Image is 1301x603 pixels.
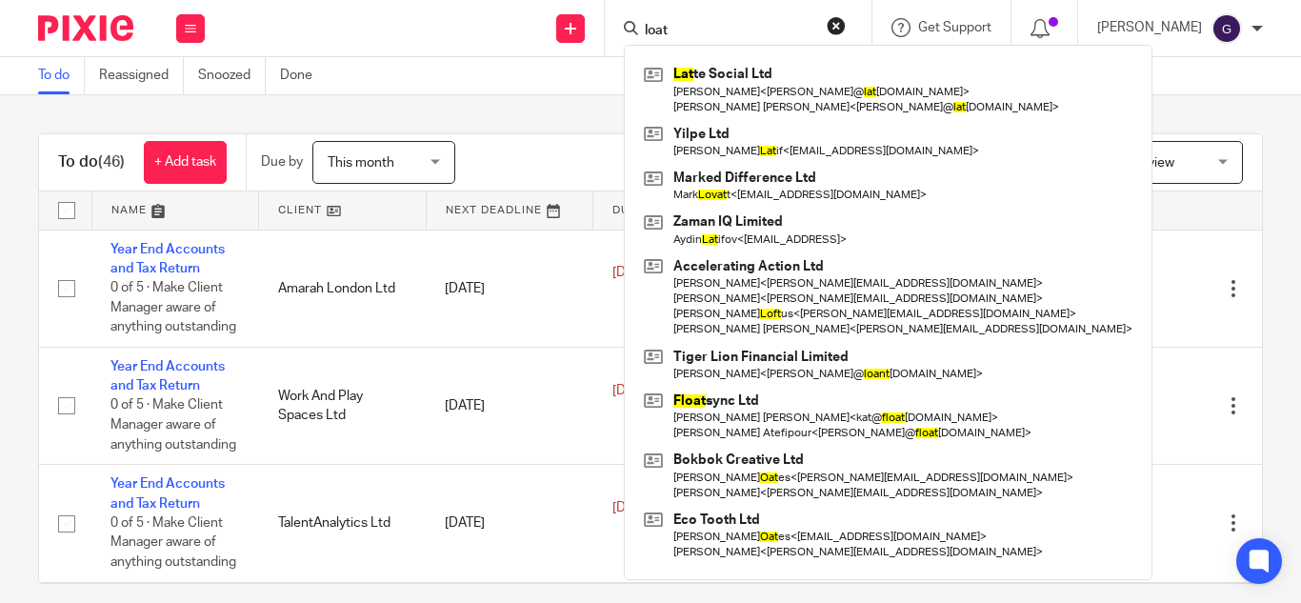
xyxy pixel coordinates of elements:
[110,477,225,510] a: Year End Accounts and Tax Return
[426,465,593,582] td: [DATE]
[259,347,427,464] td: Work And Play Spaces Ltd
[259,465,427,582] td: TalentAnalytics Ltd
[827,16,846,35] button: Clear
[38,15,133,41] img: Pixie
[58,152,125,172] h1: To do
[1097,18,1202,37] p: [PERSON_NAME]
[144,141,227,184] a: + Add task
[98,154,125,170] span: (46)
[643,23,814,40] input: Search
[426,230,593,347] td: [DATE]
[1211,13,1242,44] img: svg%3E
[918,21,991,34] span: Get Support
[110,243,225,275] a: Year End Accounts and Tax Return
[328,156,394,170] span: This month
[426,347,593,464] td: [DATE]
[110,281,236,333] span: 0 of 5 · Make Client Manager aware of anything outstanding
[110,360,225,392] a: Year End Accounts and Tax Return
[612,267,652,280] span: [DATE]
[198,57,266,94] a: Snoozed
[110,399,236,452] span: 0 of 5 · Make Client Manager aware of anything outstanding
[259,230,427,347] td: Amarah London Ltd
[261,152,303,171] p: Due by
[612,384,652,397] span: [DATE]
[280,57,327,94] a: Done
[99,57,184,94] a: Reassigned
[38,57,85,94] a: To do
[110,516,236,569] span: 0 of 5 · Make Client Manager aware of anything outstanding
[612,501,652,514] span: [DATE]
